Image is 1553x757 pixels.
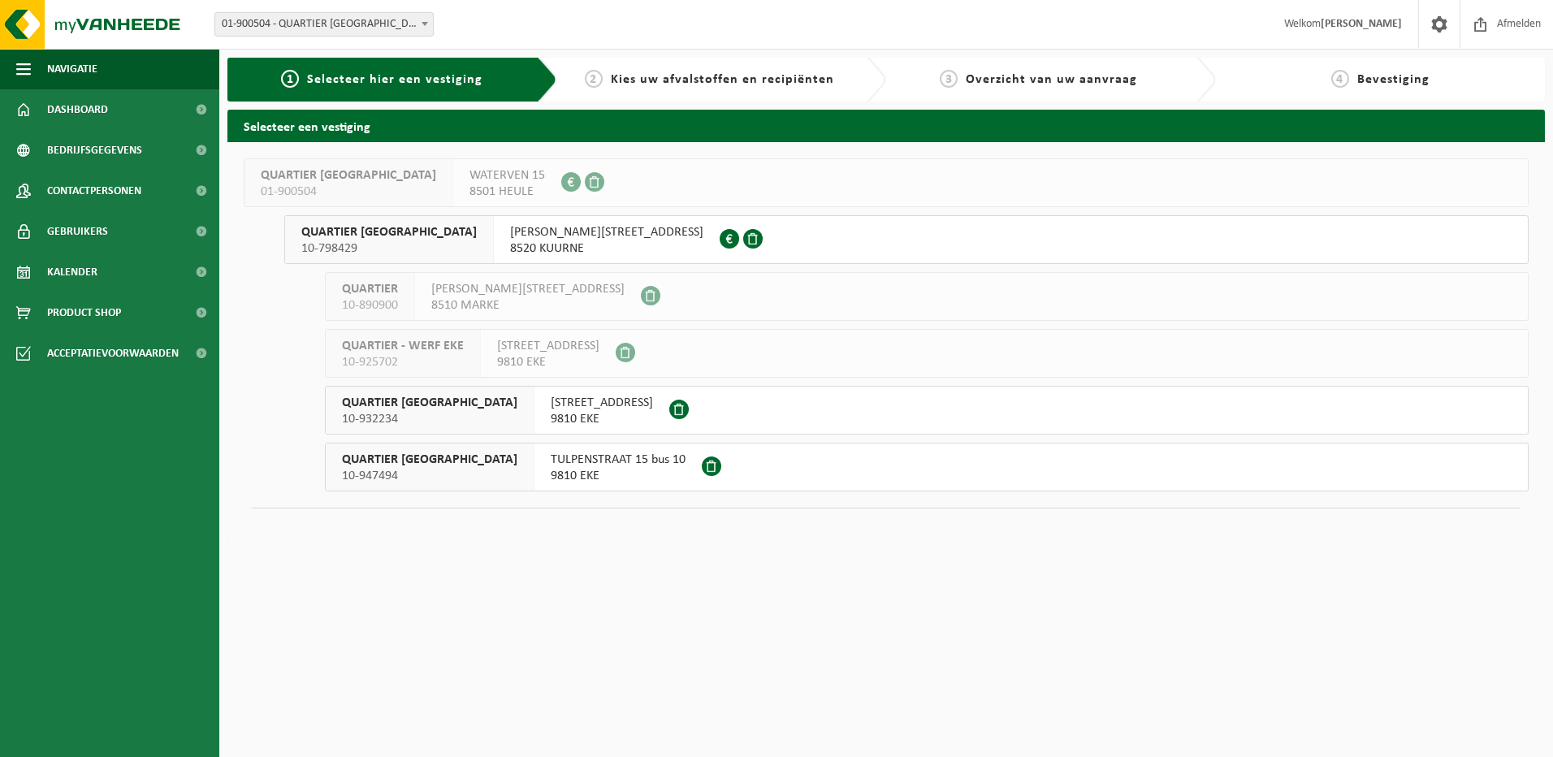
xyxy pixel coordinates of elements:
button: QUARTIER [GEOGRAPHIC_DATA] 10-798429 [PERSON_NAME][STREET_ADDRESS]8520 KUURNE [284,215,1529,264]
span: [PERSON_NAME][STREET_ADDRESS] [431,281,625,297]
span: Bedrijfsgegevens [47,130,142,171]
span: 8501 HEULE [469,184,545,200]
span: 10-890900 [342,297,398,314]
span: 9810 EKE [497,354,599,370]
span: 8510 MARKE [431,297,625,314]
button: QUARTIER [GEOGRAPHIC_DATA] 10-932234 [STREET_ADDRESS]9810 EKE [325,386,1529,435]
span: 01-900504 - QUARTIER NV - HEULE [215,13,433,36]
span: 10-798429 [301,240,477,257]
span: QUARTIER [GEOGRAPHIC_DATA] [261,167,436,184]
span: 4 [1331,70,1349,88]
span: Navigatie [47,49,97,89]
span: 01-900504 - QUARTIER NV - HEULE [214,12,434,37]
span: Kalender [47,252,97,292]
span: Acceptatievoorwaarden [47,333,179,374]
span: TULPENSTRAAT 15 bus 10 [551,452,686,468]
strong: [PERSON_NAME] [1321,18,1402,30]
span: QUARTIER - WERF EKE [342,338,464,354]
span: 10-925702 [342,354,464,370]
span: Contactpersonen [47,171,141,211]
span: 9810 EKE [551,411,653,427]
span: 1 [281,70,299,88]
span: Overzicht van uw aanvraag [966,73,1137,86]
button: QUARTIER [GEOGRAPHIC_DATA] 10-947494 TULPENSTRAAT 15 bus 109810 EKE [325,443,1529,491]
span: QUARTIER [342,281,398,297]
span: 3 [940,70,958,88]
span: 10-932234 [342,411,517,427]
span: Gebruikers [47,211,108,252]
span: Product Shop [47,292,121,333]
span: Selecteer hier een vestiging [307,73,482,86]
span: 01-900504 [261,184,436,200]
span: QUARTIER [GEOGRAPHIC_DATA] [342,395,517,411]
span: 9810 EKE [551,468,686,484]
span: 10-947494 [342,468,517,484]
span: Kies uw afvalstoffen en recipiënten [611,73,834,86]
span: 2 [585,70,603,88]
span: WATERVEN 15 [469,167,545,184]
span: [STREET_ADDRESS] [551,395,653,411]
h2: Selecteer een vestiging [227,110,1545,141]
span: QUARTIER [GEOGRAPHIC_DATA] [342,452,517,468]
span: 8520 KUURNE [510,240,703,257]
span: Bevestiging [1357,73,1430,86]
span: QUARTIER [GEOGRAPHIC_DATA] [301,224,477,240]
span: Dashboard [47,89,108,130]
span: [PERSON_NAME][STREET_ADDRESS] [510,224,703,240]
span: [STREET_ADDRESS] [497,338,599,354]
